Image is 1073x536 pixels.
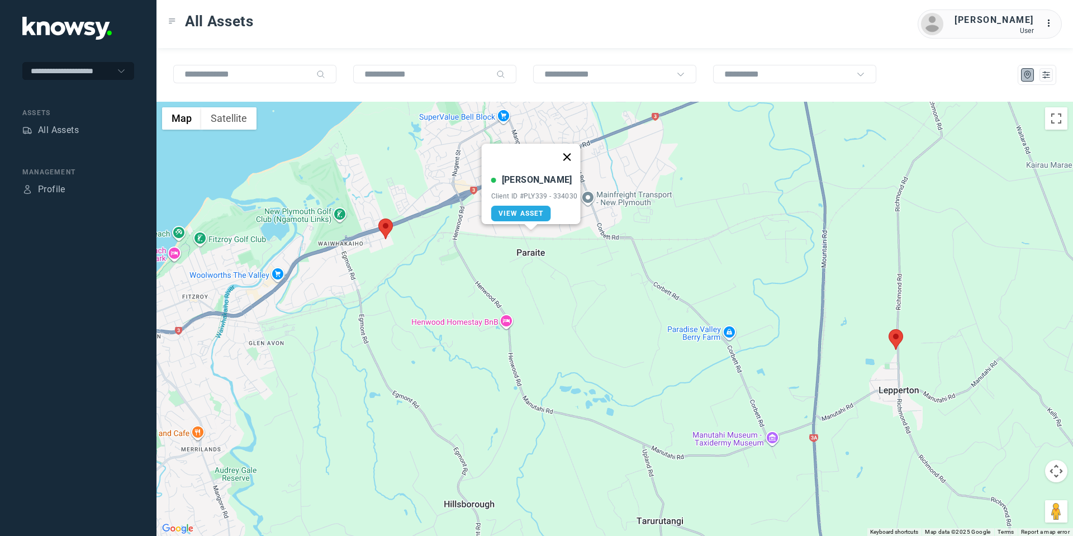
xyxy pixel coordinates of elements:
img: avatar.png [921,13,943,35]
button: Show street map [162,107,201,130]
div: Assets [22,108,134,118]
a: Open this area in Google Maps (opens a new window) [159,521,196,536]
div: [PERSON_NAME] [502,173,572,187]
div: Profile [22,184,32,195]
a: View Asset [491,206,551,221]
button: Close [553,144,580,170]
div: Search [496,70,505,79]
div: Toggle Menu [168,17,176,25]
img: Application Logo [22,17,112,40]
button: Show satellite imagery [201,107,257,130]
a: ProfileProfile [22,183,65,196]
div: Search [316,70,325,79]
span: View Asset [498,210,544,217]
div: Map [1023,70,1033,80]
div: [PERSON_NAME] [955,13,1034,27]
div: Management [22,167,134,177]
div: All Assets [38,124,79,137]
span: All Assets [185,11,254,31]
div: User [955,27,1034,35]
span: Map data ©2025 Google [925,529,990,535]
div: Client ID #PLY339 - 334030 [491,192,578,200]
img: Google [159,521,196,536]
button: Map camera controls [1045,460,1067,482]
a: Report a map error [1021,529,1070,535]
div: Profile [38,183,65,196]
div: : [1045,17,1058,32]
button: Drag Pegman onto the map to open Street View [1045,500,1067,523]
button: Toggle fullscreen view [1045,107,1067,130]
a: Terms [998,529,1014,535]
button: Keyboard shortcuts [870,528,918,536]
a: AssetsAll Assets [22,124,79,137]
tspan: ... [1046,19,1057,27]
div: List [1041,70,1051,80]
div: Assets [22,125,32,135]
div: : [1045,17,1058,30]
